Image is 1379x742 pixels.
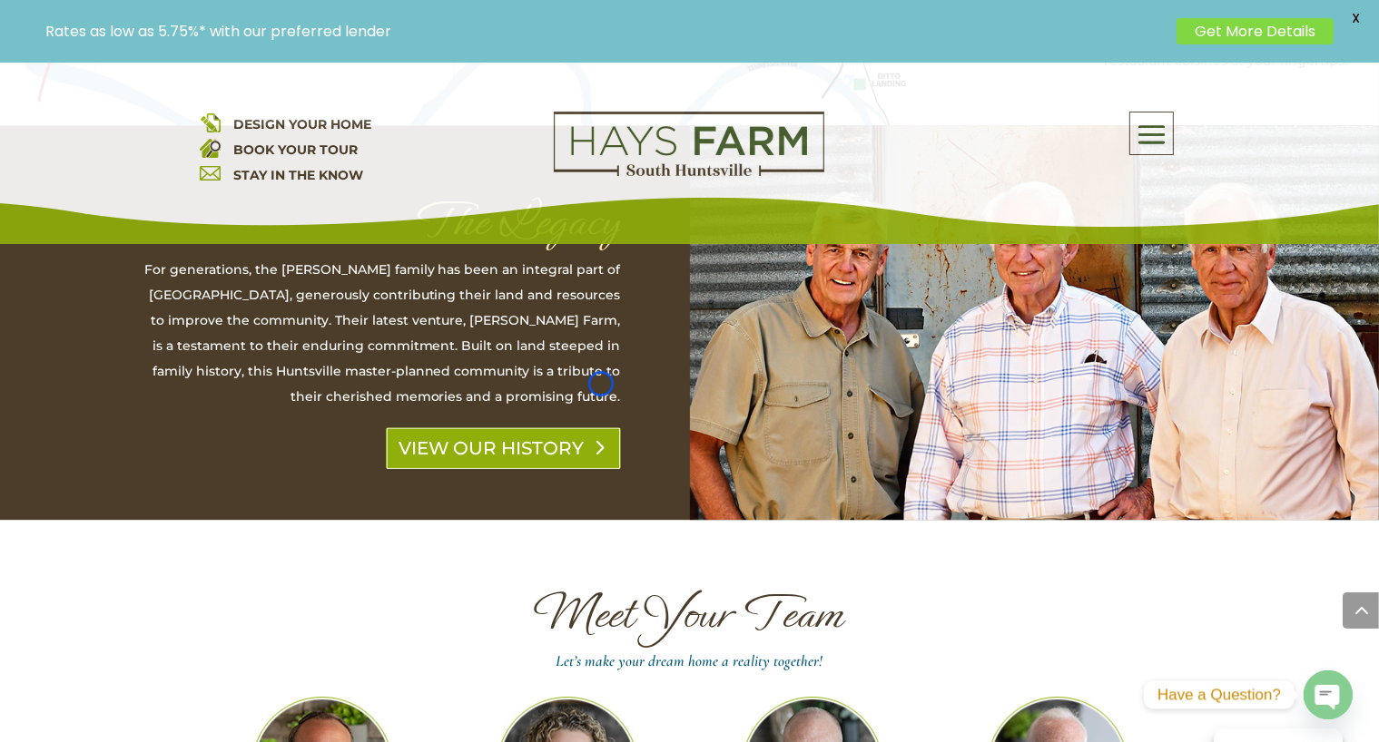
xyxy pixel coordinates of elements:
[554,164,824,181] a: hays farm homes huntsville development
[554,112,824,177] img: Logo
[45,23,1167,40] p: Rates as low as 5.75%* with our preferred lender
[386,427,621,469] a: VIEW OUR HISTORY
[200,587,1180,649] h1: Meet Your Team
[1343,5,1370,32] span: X
[234,116,372,132] a: DESIGN YOUR HOME
[200,659,1180,672] h4: Let’s make your dream home a reality together!
[234,142,359,158] a: BOOK YOUR TOUR
[1177,18,1334,44] a: Get More Details
[138,257,621,409] p: For generations, the [PERSON_NAME] family has been an integral part of [GEOGRAPHIC_DATA], generou...
[234,167,364,183] a: STAY IN THE KNOW
[200,137,221,158] img: book your home tour
[200,112,221,132] img: design your home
